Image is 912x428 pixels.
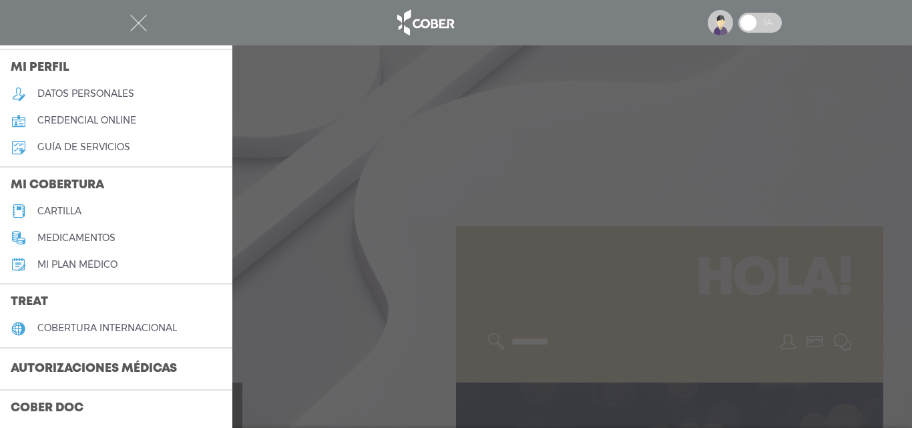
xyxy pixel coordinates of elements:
h5: cartilla [37,206,81,217]
h5: datos personales [37,88,134,99]
h5: medicamentos [37,232,116,244]
img: profile-placeholder.svg [708,10,733,35]
h5: credencial online [37,115,136,126]
img: logo_cober_home-white.png [390,7,460,39]
h5: cobertura internacional [37,323,177,334]
h5: guía de servicios [37,142,130,153]
img: Cober_menu-close-white.svg [130,15,147,31]
h5: Mi plan médico [37,259,118,270]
